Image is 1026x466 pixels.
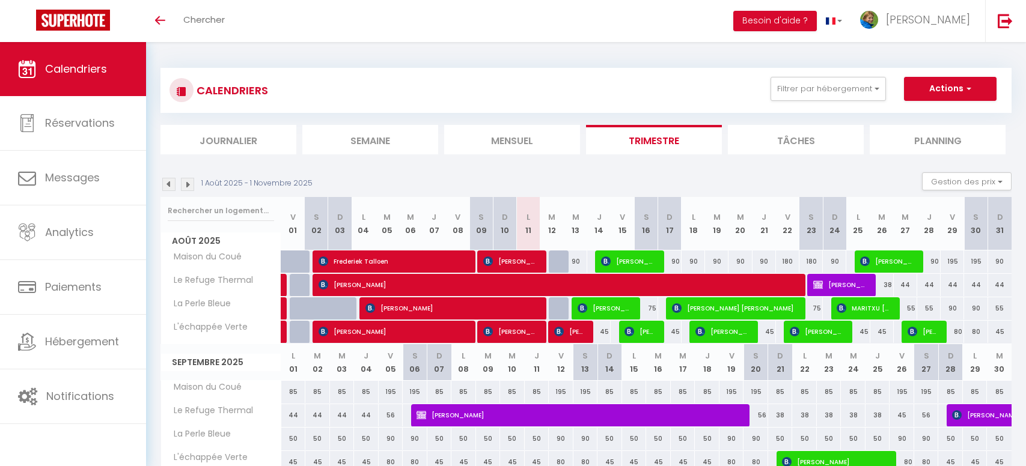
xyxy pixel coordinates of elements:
[622,428,647,450] div: 50
[671,344,695,381] th: 17
[597,211,602,223] abbr: J
[672,297,797,319] span: [PERSON_NAME] [PERSON_NAME]
[941,274,964,296] div: 44
[354,344,379,381] th: 04
[792,404,817,426] div: 38
[846,197,870,250] th: 25
[776,250,799,273] div: 180
[451,344,476,381] th: 08
[658,197,682,250] th: 17
[963,381,988,403] div: 85
[860,11,878,29] img: ...
[337,211,343,223] abbr: D
[799,250,823,273] div: 180
[866,404,890,426] div: 38
[705,250,728,273] div: 90
[597,381,622,403] div: 85
[705,197,728,250] th: 19
[799,297,823,319] div: 75
[671,428,695,450] div: 50
[719,381,744,403] div: 195
[364,350,368,362] abbr: J
[354,404,379,426] div: 44
[917,197,941,250] th: 28
[841,344,866,381] th: 24
[160,125,296,154] li: Journalier
[500,344,525,381] th: 10
[902,211,909,223] abbr: M
[45,170,100,185] span: Messages
[564,197,587,250] th: 13
[823,250,846,273] div: 90
[973,211,979,223] abbr: S
[476,428,501,450] div: 50
[729,350,734,362] abbr: V
[403,381,427,403] div: 195
[904,77,997,101] button: Actions
[45,61,107,76] span: Calendriers
[314,350,321,362] abbr: M
[163,250,245,264] span: Maison du Coué
[484,350,492,362] abbr: M
[444,125,580,154] li: Mensuel
[753,197,776,250] th: 21
[914,344,939,381] th: 27
[412,350,418,362] abbr: S
[578,297,632,319] span: [PERSON_NAME]
[988,250,1012,273] div: 90
[817,428,841,450] div: 50
[695,381,719,403] div: 85
[469,197,493,250] th: 09
[365,297,537,319] span: [PERSON_NAME]
[635,297,658,319] div: 75
[502,211,508,223] abbr: D
[753,321,776,343] div: 45
[417,404,729,426] span: [PERSON_NAME]
[860,250,915,273] span: [PERSON_NAME]
[713,211,721,223] abbr: M
[941,197,964,250] th: 29
[36,10,110,31] img: Super Booking
[808,211,814,223] abbr: S
[582,350,588,362] abbr: S
[354,381,379,403] div: 85
[988,274,1012,296] div: 44
[973,350,977,362] abbr: L
[549,344,573,381] th: 12
[493,197,516,250] th: 10
[719,428,744,450] div: 90
[997,211,1003,223] abbr: D
[319,320,467,343] span: [PERSON_NAME]
[517,197,540,250] th: 11
[837,297,891,319] span: MARITXU [PERSON_NAME]
[646,428,671,450] div: 50
[163,428,234,441] span: La Perle Bleue
[728,125,864,154] li: Tâches
[728,250,752,273] div: 90
[314,211,319,223] abbr: S
[964,321,988,343] div: 80
[832,211,838,223] abbr: D
[938,381,963,403] div: 85
[379,344,403,381] th: 05
[611,197,634,250] th: 15
[733,11,817,31] button: Besoin d'aide ?
[534,350,539,362] abbr: J
[728,197,752,250] th: 20
[478,211,484,223] abbr: S
[987,344,1012,381] th: 30
[483,320,538,343] span: [PERSON_NAME]
[841,381,866,403] div: 85
[682,197,705,250] th: 18
[841,404,866,426] div: 38
[886,12,970,27] span: [PERSON_NAME]
[922,172,1012,190] button: Gestion des prix
[330,404,355,426] div: 44
[352,197,375,250] th: 04
[870,197,894,250] th: 26
[163,404,256,417] span: Le Refuge Thermal
[163,451,251,464] span: L'échappée Verte
[281,344,306,381] th: 01
[762,211,766,223] abbr: J
[695,344,719,381] th: 18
